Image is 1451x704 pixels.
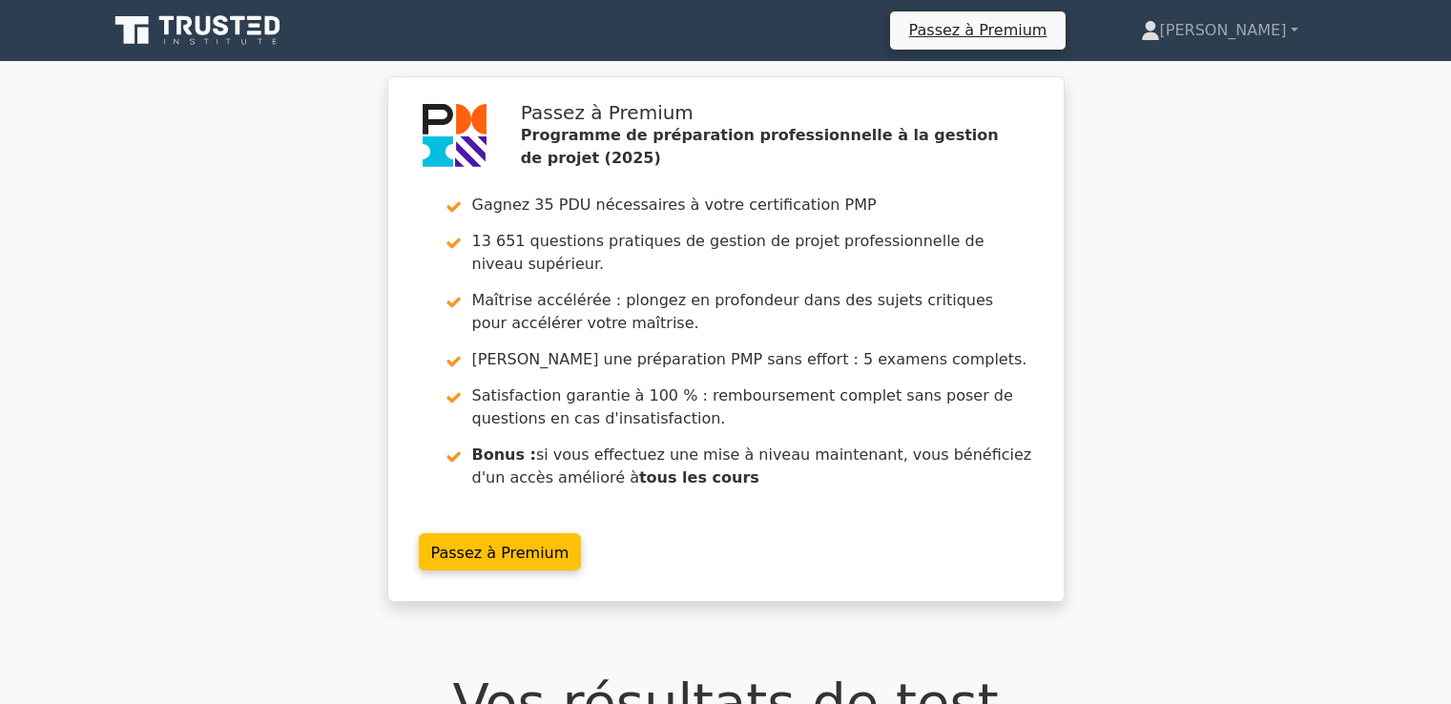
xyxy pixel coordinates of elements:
[909,21,1047,39] font: Passez à Premium
[1160,21,1287,39] font: [PERSON_NAME]
[419,533,582,570] a: Passez à Premium
[1095,11,1344,50] a: [PERSON_NAME]
[898,17,1059,43] a: Passez à Premium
